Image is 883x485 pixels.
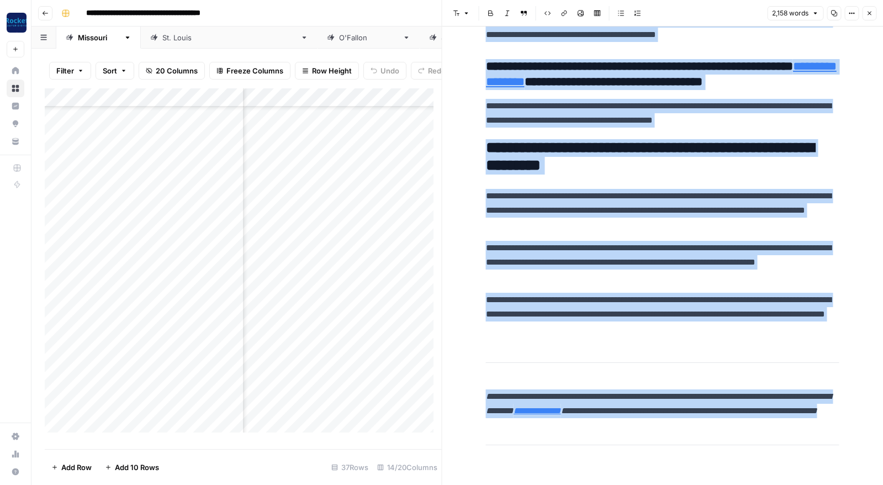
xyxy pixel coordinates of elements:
[772,8,808,18] span: 2,158 words
[45,458,98,476] button: Add Row
[226,65,283,76] span: Freeze Columns
[411,62,453,80] button: Redo
[162,32,296,43] div: [GEOGRAPHIC_DATA][PERSON_NAME]
[363,62,406,80] button: Undo
[96,62,134,80] button: Sort
[7,463,24,481] button: Help + Support
[7,97,24,115] a: Insights
[295,62,359,80] button: Row Height
[373,458,442,476] div: 14/20 Columns
[380,65,399,76] span: Undo
[7,445,24,463] a: Usage
[327,458,373,476] div: 37 Rows
[7,62,24,80] a: Home
[7,13,27,33] img: Rocket Pilots Logo
[312,65,352,76] span: Row Height
[7,428,24,445] a: Settings
[7,133,24,150] a: Your Data
[7,115,24,133] a: Opportunities
[209,62,290,80] button: Freeze Columns
[7,9,24,36] button: Workspace: Rocket Pilots
[7,80,24,97] a: Browse
[98,458,166,476] button: Add 10 Rows
[318,27,420,49] a: [PERSON_NAME]
[56,27,141,49] a: [US_STATE]
[156,65,198,76] span: 20 Columns
[428,65,446,76] span: Redo
[49,62,91,80] button: Filter
[56,65,74,76] span: Filter
[78,32,119,43] div: [US_STATE]
[61,462,92,473] span: Add Row
[420,27,537,49] a: [GEOGRAPHIC_DATA]
[339,32,398,43] div: [PERSON_NAME]
[141,27,318,49] a: [GEOGRAPHIC_DATA][PERSON_NAME]
[139,62,205,80] button: 20 Columns
[115,462,159,473] span: Add 10 Rows
[767,6,823,20] button: 2,158 words
[103,65,117,76] span: Sort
